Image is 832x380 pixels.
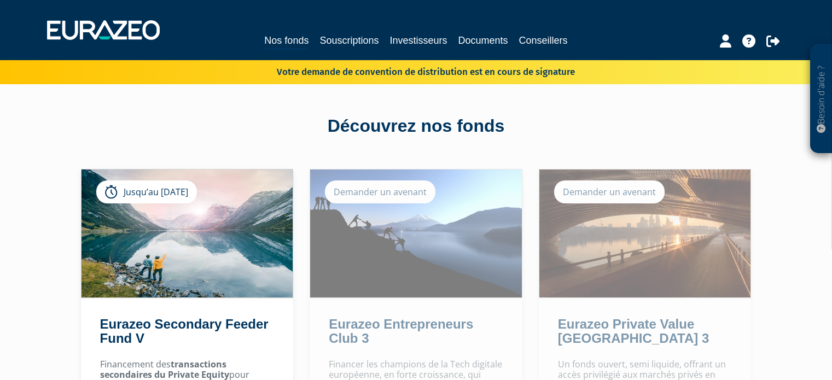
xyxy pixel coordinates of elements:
a: Documents [458,33,508,48]
p: Besoin d'aide ? [815,50,828,148]
p: Votre demande de convention de distribution est en cours de signature [245,63,575,79]
img: Eurazeo Entrepreneurs Club 3 [310,169,522,297]
div: Jusqu’au [DATE] [96,180,197,203]
img: Eurazeo Private Value Europe 3 [539,169,751,297]
a: Eurazeo Entrepreneurs Club 3 [329,317,473,346]
a: Eurazeo Secondary Feeder Fund V [100,317,269,346]
img: 1732889491-logotype_eurazeo_blanc_rvb.png [47,20,160,40]
a: Investisseurs [389,33,447,48]
div: Découvrez nos fonds [104,114,728,139]
div: Demander un avenant [554,180,665,203]
div: Demander un avenant [325,180,435,203]
a: Souscriptions [319,33,379,48]
a: Eurazeo Private Value [GEOGRAPHIC_DATA] 3 [558,317,709,346]
a: Nos fonds [264,33,309,50]
img: Eurazeo Secondary Feeder Fund V [82,169,293,297]
a: Conseillers [519,33,568,48]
